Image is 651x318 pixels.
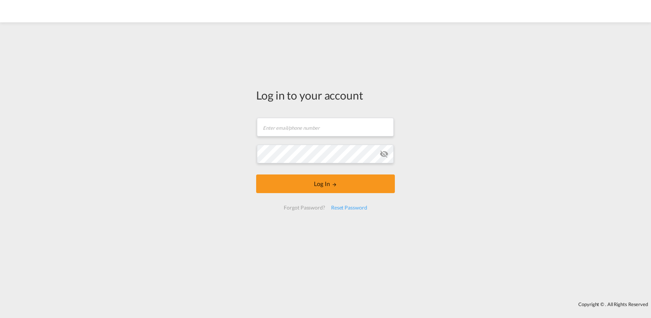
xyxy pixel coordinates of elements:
div: Reset Password [328,201,370,214]
input: Enter email/phone number [257,118,394,136]
md-icon: icon-eye-off [380,149,389,158]
div: Forgot Password? [281,201,328,214]
div: Log in to your account [256,87,395,103]
button: LOGIN [256,174,395,193]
